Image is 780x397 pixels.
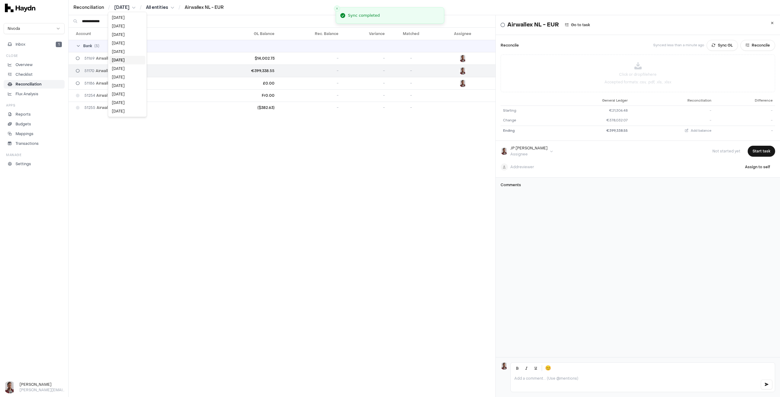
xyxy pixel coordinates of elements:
[109,82,145,90] div: [DATE]
[109,73,145,82] div: [DATE]
[109,107,145,116] div: [DATE]
[109,39,145,47] div: [DATE]
[109,56,145,64] div: [DATE]
[109,64,145,73] div: [DATE]
[109,22,145,30] div: [DATE]
[109,47,145,56] div: [DATE]
[109,13,145,22] div: [DATE]
[109,99,145,107] div: [DATE]
[109,30,145,39] div: [DATE]
[109,90,145,99] div: [DATE]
